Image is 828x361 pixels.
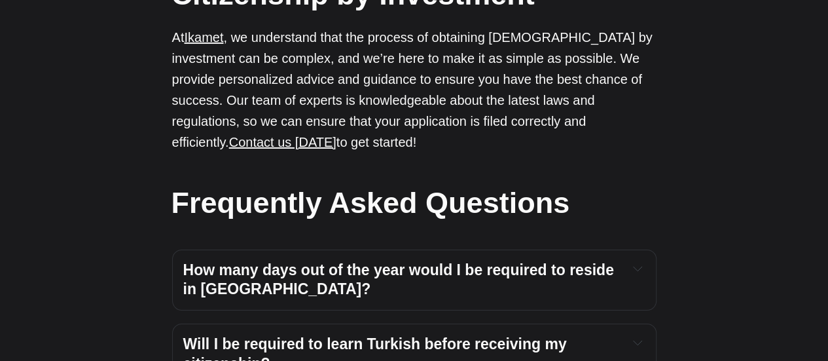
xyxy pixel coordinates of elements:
[229,135,336,149] a: Contact us [DATE]
[184,30,223,45] a: Ikamet
[183,261,619,298] span: How many days out of the year would I be required to reside in [GEOGRAPHIC_DATA]?
[630,335,645,351] button: Expand toggle to read content
[630,261,645,276] button: Expand toggle to read content
[172,27,657,153] p: At , we understand that the process of obtaining [DEMOGRAPHIC_DATA] by investment can be complex,...
[171,182,656,223] h2: Frequently Asked Questions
